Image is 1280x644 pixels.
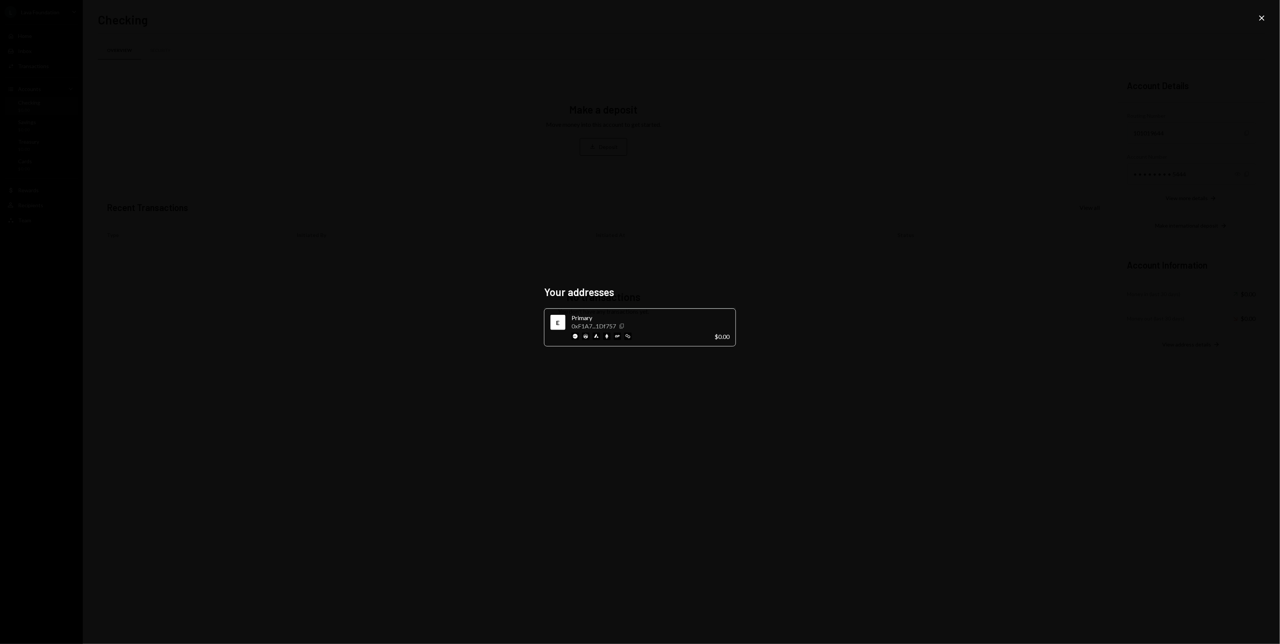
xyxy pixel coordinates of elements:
img: polygon-mainnet [624,333,632,340]
h2: Your addresses [544,285,736,299]
div: Primary [572,313,708,322]
div: 0xF1A7...1Df757 [572,322,616,330]
img: optimism-mainnet [614,333,621,340]
div: Ethereum [552,316,564,328]
img: avalanche-mainnet [593,333,600,340]
img: base-mainnet [572,333,579,340]
div: $0.00 [714,333,730,340]
img: arbitrum-mainnet [582,333,590,340]
img: ethereum-mainnet [603,333,611,340]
